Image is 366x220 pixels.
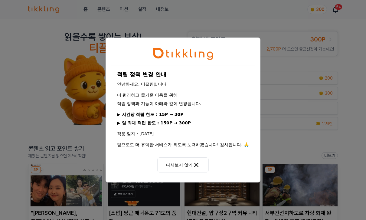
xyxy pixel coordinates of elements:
[153,48,213,60] img: tikkling_character
[117,131,249,137] p: 적용 일자 : [DATE]
[117,92,249,98] p: 더 편리하고 즐거운 이용을 위해
[117,81,249,87] p: 안녕하세요, 티끌링입니다.
[117,111,249,117] p: ▶ 시간당 적립 한도 : 15P → 30P
[117,100,249,107] p: 적립 정책과 기능이 아래와 같이 변경됩니다.
[117,120,249,126] p: ▶ 일 최대 적립 한도 : 150P → 300P
[117,142,249,148] p: 앞으로도 더 유익한 서비스가 되도록 노력하겠습니다! 감사합니다. 🙏
[117,70,249,79] h1: 적립 정책 변경 안내
[157,157,209,172] button: 다시보지 않기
